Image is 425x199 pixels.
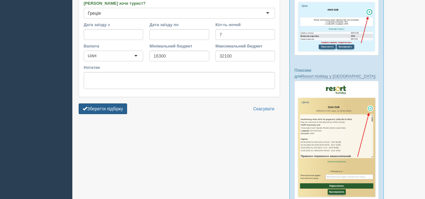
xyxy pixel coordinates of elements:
[294,67,379,79] p: Плюсики для :
[249,103,278,114] a: Скасувати
[149,43,209,49] label: Мінімальний бюджет
[84,64,275,70] label: Нотатки
[215,29,275,40] input: 7-10 або 7,10,14
[84,22,143,28] label: Дата заїзду з
[149,22,209,28] label: Дата заїзду по
[88,10,101,16] div: Греція
[215,43,275,49] label: Максимальний бюджет
[88,53,96,59] div: UAH
[84,43,143,49] label: Валюта
[301,74,375,79] a: Resort Holiday у [GEOGRAPHIC_DATA]
[79,103,127,114] button: Зберегти підбірку
[215,22,275,28] label: Кіл-ть ночей
[84,0,275,6] label: [PERSON_NAME] хоче турист?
